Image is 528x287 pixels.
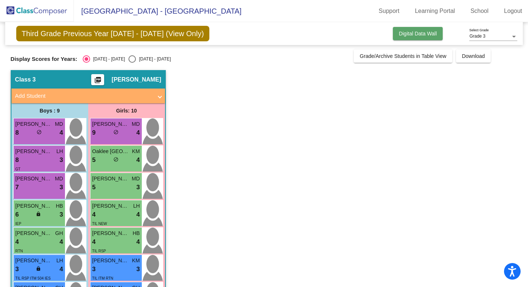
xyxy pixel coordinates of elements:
span: 6 [16,210,19,219]
span: LH [56,257,63,264]
span: 4 [136,155,140,165]
span: Class 3 [15,76,36,83]
span: 4 [59,264,63,274]
span: 4 [136,210,140,219]
a: Logout [498,5,528,17]
span: 3 [92,264,96,274]
span: Digital Data Wall [399,31,437,37]
span: [PERSON_NAME] [92,175,129,183]
span: Third Grade Previous Year [DATE] - [DATE] (View Only) [16,26,210,41]
span: Oaklee [GEOGRAPHIC_DATA] [92,148,129,155]
span: TIL ITM RTN [92,276,113,280]
span: [PERSON_NAME] [16,229,52,237]
span: 3 [59,210,63,219]
span: HB [56,202,63,210]
span: 4 [16,237,19,247]
span: [PERSON_NAME] [92,202,129,210]
span: TIL RSP [92,249,106,253]
span: 5 [92,183,96,192]
span: [PERSON_NAME] [16,257,52,264]
span: Grade/Archive Students in Table View [360,53,446,59]
mat-panel-title: Add Student [15,92,152,100]
span: 3 [59,183,63,192]
span: KM [132,257,140,264]
span: KM [132,148,140,155]
span: GH [55,229,63,237]
div: [DATE] - [DATE] [90,56,125,62]
a: School [464,5,494,17]
span: 3 [136,264,140,274]
span: [PERSON_NAME] [92,229,129,237]
mat-expansion-panel-header: Add Student [11,89,165,103]
span: [PERSON_NAME] [16,120,52,128]
span: 3 [16,264,19,274]
span: [PERSON_NAME] [16,202,52,210]
mat-icon: picture_as_pdf [93,76,102,87]
span: 4 [59,237,63,247]
span: 3 [59,155,63,165]
button: Digital Data Wall [393,27,443,40]
span: do_not_disturb_alt [37,129,42,135]
span: Display Scores for Years: [11,56,78,62]
span: 8 [16,128,19,138]
span: Grade 3 [469,34,485,39]
span: RTN [16,249,23,253]
span: [PERSON_NAME] [16,148,52,155]
span: do_not_disturb_alt [113,129,119,135]
span: MD [55,175,63,183]
div: Boys : 9 [11,103,88,118]
span: 4 [136,237,140,247]
button: Download [456,49,491,63]
span: 5 [92,155,96,165]
span: MD [132,175,140,183]
span: MD [132,120,140,128]
span: GT [16,167,21,171]
span: [GEOGRAPHIC_DATA] - [GEOGRAPHIC_DATA] [74,5,241,17]
span: 7 [16,183,19,192]
a: Learning Portal [409,5,461,17]
span: [PERSON_NAME] [112,76,161,83]
span: lock [36,211,41,217]
span: 9 [92,128,96,138]
span: 8 [16,155,19,165]
span: 4 [136,128,140,138]
span: 4 [59,128,63,138]
span: LH [56,148,63,155]
div: Girls: 10 [88,103,165,118]
button: Print Students Details [91,74,104,85]
span: lock [36,266,41,271]
span: 4 [92,210,96,219]
span: MD [55,120,63,128]
span: Download [462,53,485,59]
span: TIL NEW [92,222,107,226]
span: HB [133,229,140,237]
a: Support [373,5,405,17]
span: [PERSON_NAME] [92,120,129,128]
mat-radio-group: Select an option [83,55,171,63]
span: TIL RSP ITM 504 IES [16,276,51,280]
div: [DATE] - [DATE] [136,56,171,62]
span: LH [133,202,140,210]
span: [PERSON_NAME] [16,175,52,183]
span: 3 [136,183,140,192]
span: [PERSON_NAME] [92,257,129,264]
span: 4 [92,237,96,247]
button: Grade/Archive Students in Table View [354,49,452,63]
span: IEP [16,222,21,226]
span: do_not_disturb_alt [113,157,119,162]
